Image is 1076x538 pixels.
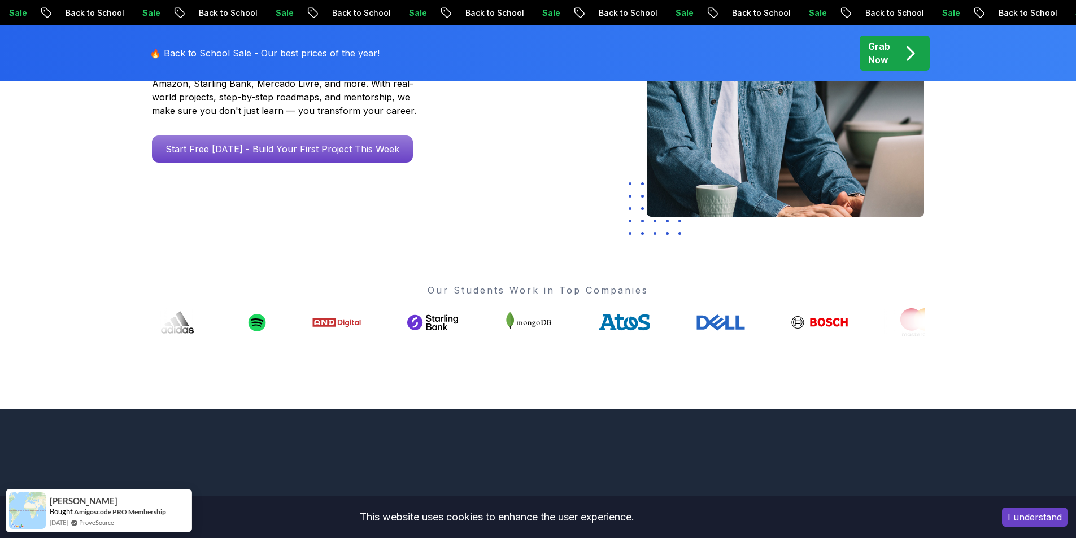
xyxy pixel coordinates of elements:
[9,492,46,529] img: provesource social proof notification image
[586,7,663,19] p: Back to School
[397,7,433,19] p: Sale
[152,135,413,163] a: Start Free [DATE] - Build Your First Project This Week
[53,7,130,19] p: Back to School
[79,518,114,527] a: ProveSource
[74,507,166,517] a: Amigoscode PRO Membership
[530,7,566,19] p: Sale
[930,7,966,19] p: Sale
[1002,508,1068,527] button: Accept cookies
[853,7,930,19] p: Back to School
[50,518,68,527] span: [DATE]
[152,63,423,117] p: Amigoscode has helped thousands of developers land roles at Amazon, Starling Bank, Mercado Livre,...
[720,7,796,19] p: Back to School
[8,505,985,530] div: This website uses cookies to enhance the user experience.
[868,40,890,67] p: Grab Now
[150,46,380,60] p: 🔥 Back to School Sale - Our best prices of the year!
[986,7,1063,19] p: Back to School
[263,7,299,19] p: Sale
[130,7,166,19] p: Sale
[453,7,530,19] p: Back to School
[50,496,117,506] span: [PERSON_NAME]
[320,7,397,19] p: Back to School
[186,7,263,19] p: Back to School
[50,507,73,516] span: Bought
[152,283,925,297] p: Our Students Work in Top Companies
[796,7,833,19] p: Sale
[663,7,699,19] p: Sale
